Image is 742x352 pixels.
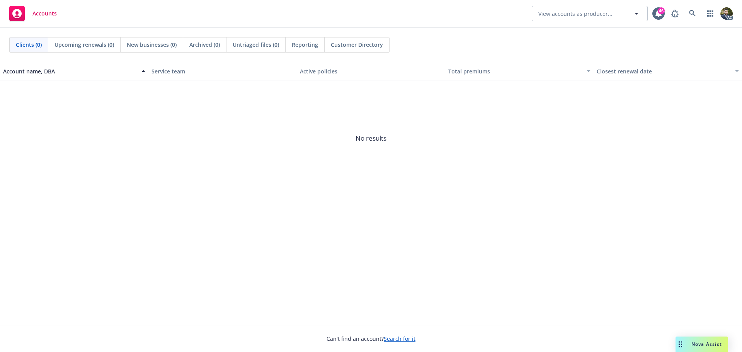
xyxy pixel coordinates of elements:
div: Service team [151,67,294,75]
span: View accounts as producer... [538,10,613,18]
a: Report a Bug [667,6,682,21]
span: Archived (0) [189,41,220,49]
img: photo [720,7,733,20]
span: Accounts [32,10,57,17]
span: Nova Assist [691,341,722,347]
button: View accounts as producer... [532,6,648,21]
button: Total premiums [445,62,594,80]
span: New businesses (0) [127,41,177,49]
a: Search [685,6,700,21]
div: Total premiums [448,67,582,75]
a: Accounts [6,3,60,24]
span: Reporting [292,41,318,49]
button: Closest renewal date [594,62,742,80]
button: Nova Assist [676,337,728,352]
div: Closest renewal date [597,67,730,75]
div: Active policies [300,67,442,75]
span: Untriaged files (0) [233,41,279,49]
span: Clients (0) [16,41,42,49]
span: Upcoming renewals (0) [54,41,114,49]
div: Drag to move [676,337,685,352]
span: Can't find an account? [327,335,415,343]
div: Account name, DBA [3,67,137,75]
a: Search for it [384,335,415,342]
button: Active policies [297,62,445,80]
span: Customer Directory [331,41,383,49]
button: Service team [148,62,297,80]
a: Switch app [703,6,718,21]
div: 46 [658,7,665,14]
